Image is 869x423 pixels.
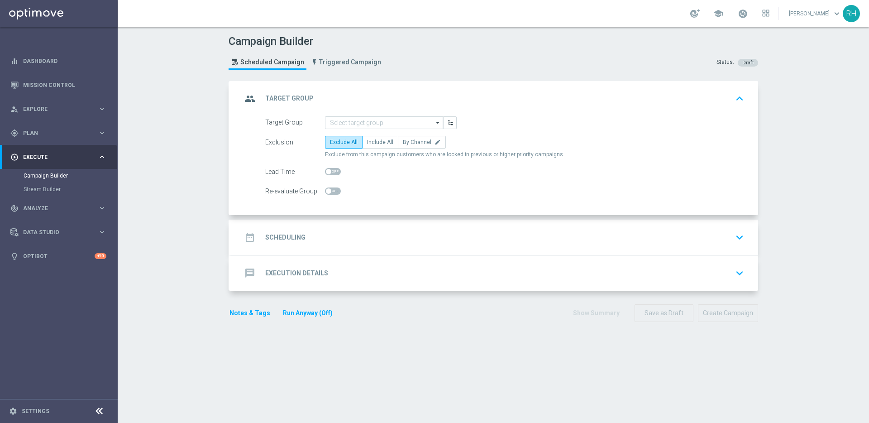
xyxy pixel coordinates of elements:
[10,129,19,137] i: gps_fixed
[10,105,19,113] i: person_search
[229,55,306,70] a: Scheduled Campaign
[10,73,106,97] div: Mission Control
[23,206,98,211] span: Analyze
[742,60,754,66] span: Draft
[98,204,106,212] i: keyboard_arrow_right
[10,58,107,65] button: equalizer Dashboard
[10,244,106,268] div: Optibot
[713,9,723,19] span: school
[242,229,258,245] i: date_range
[240,58,304,66] span: Scheduled Campaign
[24,186,94,193] a: Stream Builder
[24,183,117,196] div: Stream Builder
[10,229,107,236] button: Data Studio keyboard_arrow_right
[265,185,325,197] div: Re-evaluate Group
[434,139,441,145] i: edit
[10,204,19,212] i: track_changes
[367,139,393,145] span: Include All
[325,116,443,129] input: Select target group
[325,151,564,159] span: Exclude from this campaign customers who are locked in previous or higher priority campaigns.
[98,129,106,137] i: keyboard_arrow_right
[265,233,306,242] h2: Scheduling
[733,92,746,106] i: keyboard_arrow_up
[23,49,106,73] a: Dashboard
[716,58,734,67] div: Status:
[242,229,747,246] div: date_range Scheduling keyboard_arrow_down
[23,230,98,235] span: Data Studio
[98,228,106,236] i: keyboard_arrow_right
[10,228,98,236] div: Data Studio
[10,57,19,65] i: equalizer
[732,229,747,246] button: keyboard_arrow_down
[832,9,842,19] span: keyboard_arrow_down
[229,35,386,48] h1: Campaign Builder
[98,153,106,161] i: keyboard_arrow_right
[242,90,747,107] div: group Target Group keyboard_arrow_up
[242,91,258,107] i: group
[733,266,746,280] i: keyboard_arrow_down
[23,244,95,268] a: Optibot
[242,265,258,281] i: message
[10,153,98,161] div: Execute
[10,130,107,137] button: gps_fixed Plan keyboard_arrow_right
[229,308,271,319] button: Notes & Tags
[24,169,117,183] div: Campaign Builder
[330,139,358,145] span: Exclude All
[265,269,328,278] h2: Execution Details
[10,253,107,260] button: lightbulb Optibot +10
[10,154,107,161] button: play_circle_outline Execute keyboard_arrow_right
[843,5,860,22] div: RH
[732,90,747,107] button: keyboard_arrow_up
[265,116,325,129] div: Target Group
[635,304,693,322] button: Save as Draft
[10,205,107,212] button: track_changes Analyze keyboard_arrow_right
[10,153,19,161] i: play_circle_outline
[265,165,325,178] div: Lead Time
[10,82,107,89] button: Mission Control
[10,129,98,137] div: Plan
[698,304,758,322] button: Create Campaign
[95,253,106,259] div: +10
[24,172,94,179] a: Campaign Builder
[309,55,383,70] a: Triggered Campaign
[23,130,98,136] span: Plan
[98,105,106,113] i: keyboard_arrow_right
[282,308,334,319] button: Run Anyway (Off)
[319,58,381,66] span: Triggered Campaign
[23,73,106,97] a: Mission Control
[403,139,431,145] span: By Channel
[10,106,107,113] button: person_search Explore keyboard_arrow_right
[23,106,98,112] span: Explore
[10,252,19,260] i: lightbulb
[788,7,843,20] a: [PERSON_NAME]keyboard_arrow_down
[22,409,49,414] a: Settings
[265,94,314,103] h2: Target Group
[738,58,758,66] colored-tag: Draft
[265,136,325,149] div: Exclusion
[242,264,747,282] div: message Execution Details keyboard_arrow_down
[10,204,98,212] div: Analyze
[732,264,747,282] button: keyboard_arrow_down
[10,105,98,113] div: Explore
[23,154,98,160] span: Execute
[9,407,17,415] i: settings
[10,49,106,73] div: Dashboard
[733,231,746,244] i: keyboard_arrow_down
[434,117,443,129] i: arrow_drop_down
